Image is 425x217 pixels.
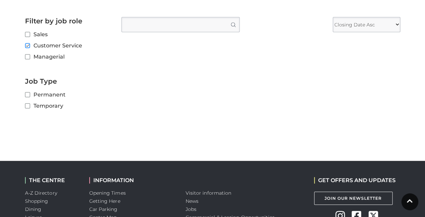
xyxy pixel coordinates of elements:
a: Jobs [186,206,196,212]
a: Join Our Newsletter [314,192,393,205]
a: Getting Here [89,198,120,204]
h2: GET OFFERS AND UPDATES [314,177,396,183]
a: Dining [25,206,42,212]
label: Sales [25,30,111,39]
label: Managerial [25,52,111,61]
a: Opening Times [89,190,126,196]
a: News [186,198,198,204]
h2: THE CENTRE [25,177,79,183]
a: Shopping [25,198,48,204]
label: Customer Service [25,41,111,50]
label: Permanent [25,90,111,99]
h2: Filter by job role [25,17,111,25]
a: Car Parking [89,206,118,212]
h2: INFORMATION [89,177,175,183]
label: Temporary [25,102,111,110]
a: Visitor information [186,190,232,196]
a: A-Z Directory [25,190,57,196]
h2: Job Type [25,77,111,85]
